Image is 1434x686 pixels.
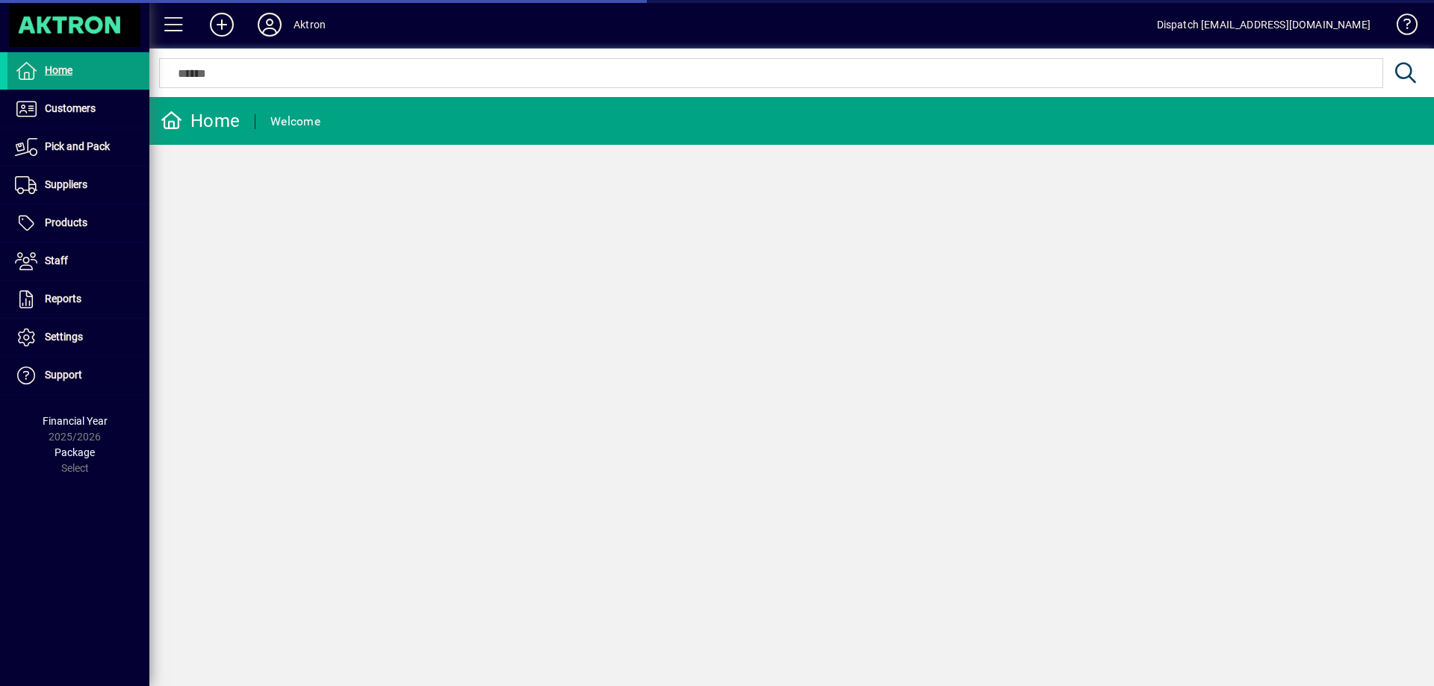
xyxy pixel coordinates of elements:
div: Home [161,109,240,133]
div: Aktron [294,13,326,37]
span: Financial Year [43,415,108,427]
span: Pick and Pack [45,140,110,152]
span: Suppliers [45,178,87,190]
button: Add [198,11,246,38]
a: Support [7,357,149,394]
div: Welcome [270,110,320,134]
a: Reports [7,281,149,318]
span: Customers [45,102,96,114]
a: Pick and Pack [7,128,149,166]
span: Reports [45,293,81,305]
span: Package [55,446,95,458]
a: Settings [7,319,149,356]
span: Products [45,216,87,228]
div: Dispatch [EMAIL_ADDRESS][DOMAIN_NAME] [1157,13,1371,37]
span: Home [45,64,72,76]
span: Staff [45,255,68,266]
span: Settings [45,331,83,343]
a: Products [7,205,149,242]
a: Suppliers [7,166,149,204]
span: Support [45,369,82,381]
button: Profile [246,11,294,38]
a: Staff [7,243,149,280]
a: Customers [7,90,149,128]
a: Knowledge Base [1385,3,1415,52]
